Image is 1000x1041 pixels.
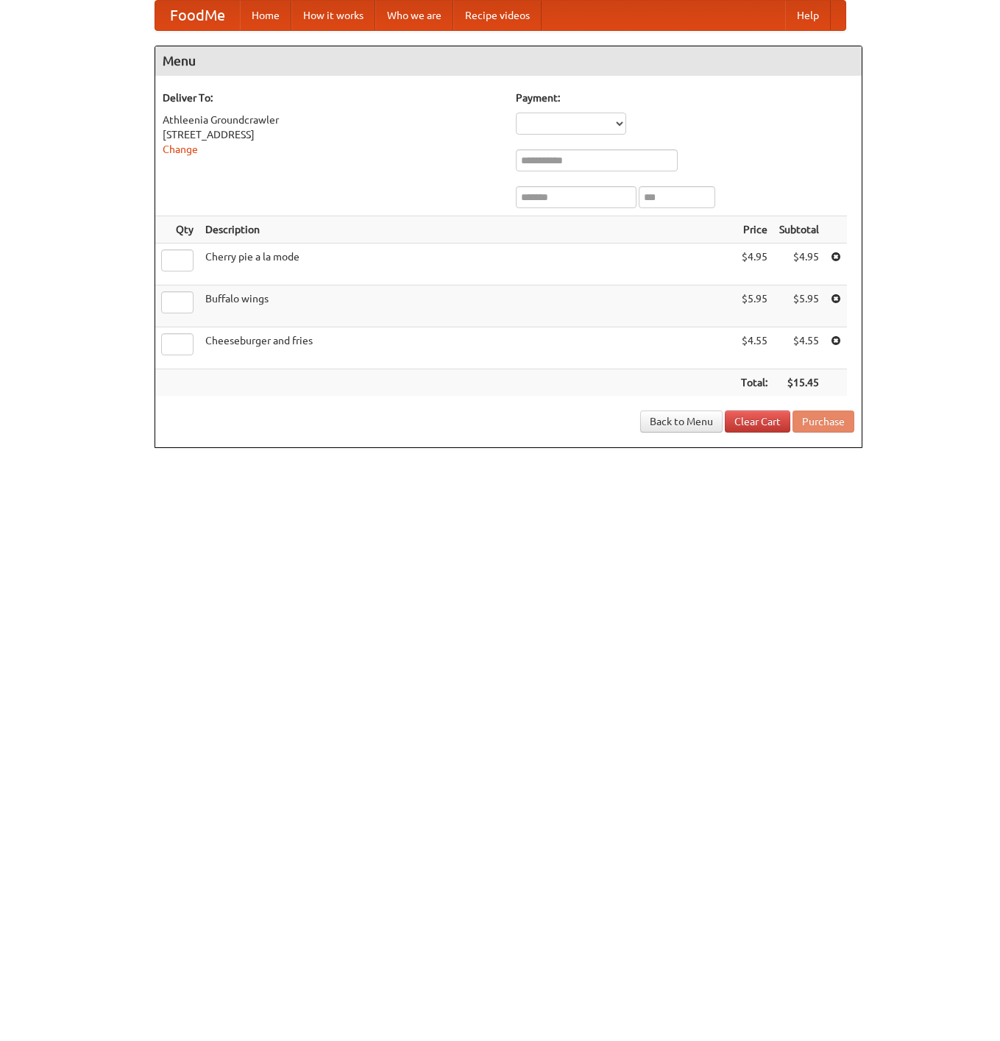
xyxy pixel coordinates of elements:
td: Cherry pie a la mode [199,244,735,285]
a: Home [240,1,291,30]
td: $5.95 [773,285,825,327]
td: $4.55 [773,327,825,369]
th: $15.45 [773,369,825,397]
td: $4.95 [735,244,773,285]
td: $4.55 [735,327,773,369]
a: Help [785,1,831,30]
td: Buffalo wings [199,285,735,327]
th: Total: [735,369,773,397]
h5: Payment: [516,90,854,105]
div: Athleenia Groundcrawler [163,113,501,127]
div: [STREET_ADDRESS] [163,127,501,142]
a: Change [163,143,198,155]
th: Description [199,216,735,244]
a: Who we are [375,1,453,30]
th: Subtotal [773,216,825,244]
th: Price [735,216,773,244]
a: How it works [291,1,375,30]
a: Back to Menu [640,411,723,433]
a: Clear Cart [725,411,790,433]
a: Recipe videos [453,1,542,30]
button: Purchase [792,411,854,433]
td: Cheeseburger and fries [199,327,735,369]
h4: Menu [155,46,862,76]
td: $4.95 [773,244,825,285]
th: Qty [155,216,199,244]
td: $5.95 [735,285,773,327]
a: FoodMe [155,1,240,30]
h5: Deliver To: [163,90,501,105]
